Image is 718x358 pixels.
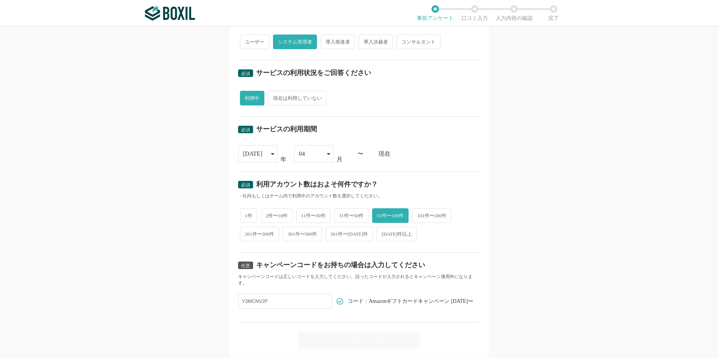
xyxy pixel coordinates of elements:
span: システム管理者 [273,35,317,49]
div: [DATE] [243,146,262,162]
div: 現在 [379,151,480,157]
span: 導入推進者 [321,35,355,49]
span: 導入決裁者 [359,35,393,49]
div: 利用アカウント数はおよそ何件ですか？ [256,181,378,188]
span: 11件〜30件 [296,208,330,223]
div: 〜 [357,151,364,157]
span: 101件〜200件 [412,208,451,223]
span: ユーザー [240,35,269,49]
span: 必須 [241,127,250,132]
span: 任意 [241,263,250,268]
div: 04 [299,146,305,162]
li: 口コミ入力 [455,5,494,21]
span: 必須 [241,71,250,76]
span: 利用中 [240,91,264,105]
span: [DATE]件以上 [377,227,417,241]
span: コンサルタント [397,35,440,49]
span: 51件〜100件 [372,208,409,223]
span: 31件〜50件 [334,208,368,223]
div: ・社内もしくはチーム内で利用中のアカウント数を選択してください。 [238,193,480,199]
span: 201件〜300件 [240,227,279,241]
div: サービスの利用期間 [256,126,317,132]
div: 月 [336,156,342,162]
li: 完了 [534,5,573,21]
span: 1件 [240,208,257,223]
li: 事前アンケート [415,5,455,21]
span: 301件〜500件 [283,227,322,241]
span: 2件〜10件 [261,208,293,223]
li: 入力内容の確認 [494,5,534,21]
div: キャンペーンコードをお持ちの場合は入力してください [256,262,425,268]
span: 現在は利用していない [268,91,327,105]
div: 年 [281,156,287,162]
div: キャンペーンコードは正しいコードを入力してください。誤ったコードが入力されるとキャンペーン適用外になります。 [238,274,480,286]
span: 501件〜[DATE]件 [326,227,373,241]
img: ボクシルSaaS_ロゴ [145,6,195,21]
span: コード：Amazonギフトカードキャンペーン [DATE]〜 [348,299,473,304]
span: 必須 [241,182,250,188]
div: サービスの利用状況をご回答ください [256,69,371,76]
